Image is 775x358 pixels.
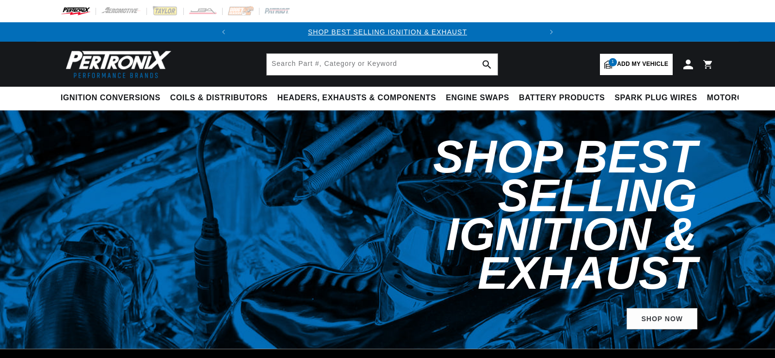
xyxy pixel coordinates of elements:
img: Pertronix [61,47,172,81]
summary: Spark Plug Wires [610,87,702,109]
span: Coils & Distributors [170,93,268,103]
summary: Coils & Distributors [165,87,273,109]
span: Headers, Exhausts & Components [277,93,436,103]
summary: Ignition Conversions [61,87,165,109]
summary: Engine Swaps [441,87,514,109]
div: 1 of 2 [233,27,542,37]
a: SHOP NOW [627,308,697,330]
button: Translation missing: en.sections.announcements.previous_announcement [214,22,233,42]
span: 1 [609,58,617,66]
div: Announcement [233,27,542,37]
summary: Headers, Exhausts & Components [273,87,441,109]
slideshow-component: Translation missing: en.sections.announcements.announcement_bar [36,22,739,42]
button: Translation missing: en.sections.announcements.next_announcement [542,22,561,42]
span: Spark Plug Wires [614,93,697,103]
a: SHOP BEST SELLING IGNITION & EXHAUST [308,28,467,36]
span: Ignition Conversions [61,93,161,103]
a: 1Add my vehicle [600,54,673,75]
summary: Battery Products [514,87,610,109]
span: Battery Products [519,93,605,103]
summary: Motorcycle [702,87,770,109]
input: Search Part #, Category or Keyword [267,54,498,75]
span: Engine Swaps [446,93,509,103]
span: Add my vehicle [617,60,668,69]
button: Search Part #, Category or Keyword [476,54,498,75]
span: Motorcycle [707,93,765,103]
h2: Shop Best Selling Ignition & Exhaust [283,138,697,293]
